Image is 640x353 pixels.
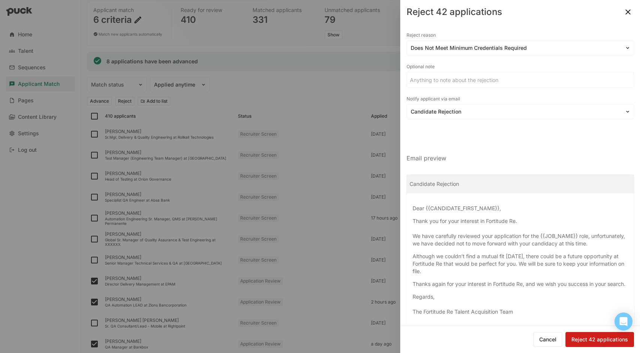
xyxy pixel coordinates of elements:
[407,7,502,16] div: Reject 42 applications
[413,217,628,247] p: Thank you for your interest in Fortitude Re.
[407,30,634,40] div: Reject reason
[413,205,628,212] p: Dear {{CANDIDATE_FIRST_NAME}},
[413,280,628,288] p: Thanks again for your interest in Fortitude Re, and we wish you success in your search.
[413,293,628,316] p: Regards, The Fortitude Re Talent Acquisition Team
[407,72,634,87] input: Anything to note about the rejection
[565,332,634,347] button: Reject 42 applications
[413,233,625,247] span: We have carefully reviewed your application for the {{JOB_NAME}} role, unfortunately, we have dec...
[407,175,634,193] div: Candidate Rejection
[407,61,634,72] div: Optional note
[407,94,634,104] div: Notify applicant via email
[407,148,634,169] div: Email preview
[533,332,562,347] button: Cancel
[615,313,633,331] div: Open Intercom Messenger
[413,253,624,274] span: Although we couldn’t find a mutual fit [DATE], there could be a future opportunity at Fortitude R...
